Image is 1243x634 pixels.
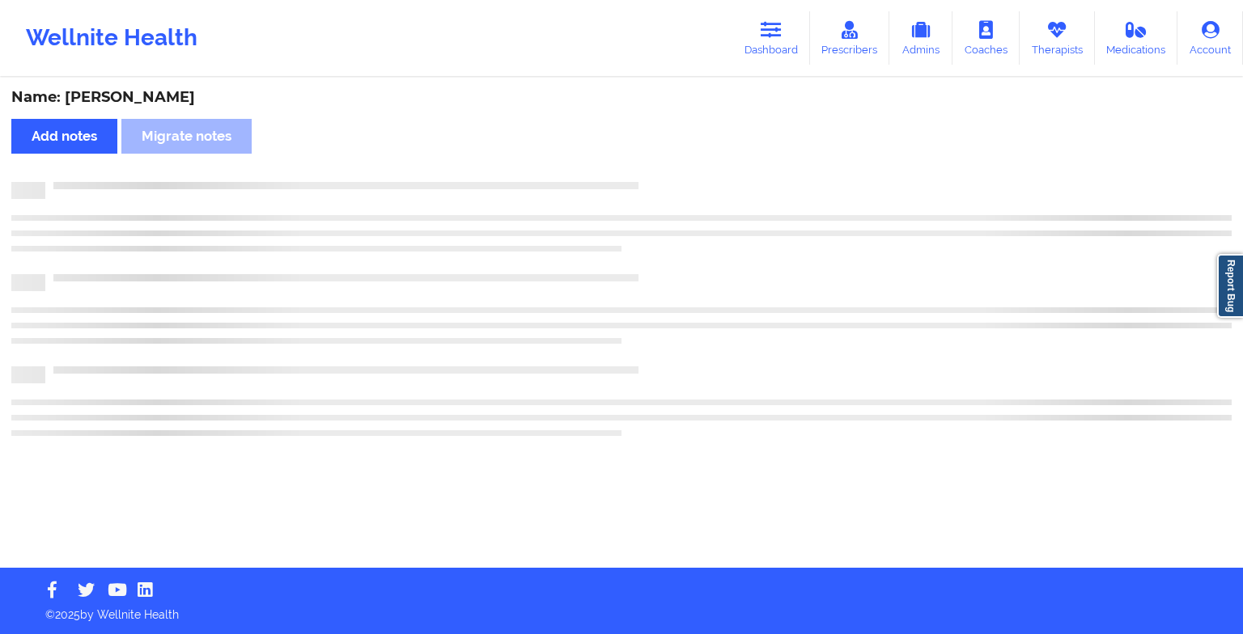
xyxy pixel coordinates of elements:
[810,11,890,65] a: Prescribers
[11,119,117,154] button: Add notes
[732,11,810,65] a: Dashboard
[952,11,1020,65] a: Coaches
[1020,11,1095,65] a: Therapists
[34,595,1209,623] p: © 2025 by Wellnite Health
[889,11,952,65] a: Admins
[11,88,1232,107] div: Name: [PERSON_NAME]
[1177,11,1243,65] a: Account
[1217,254,1243,318] a: Report Bug
[1095,11,1178,65] a: Medications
